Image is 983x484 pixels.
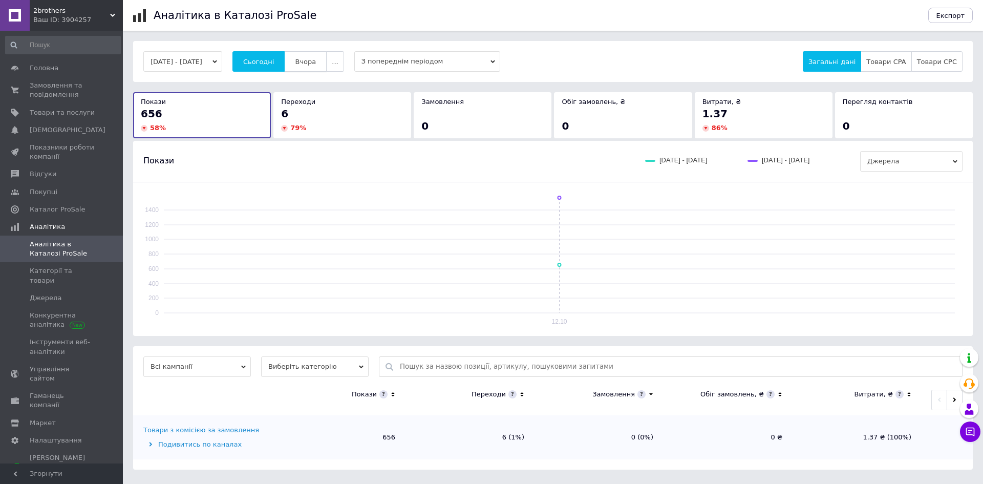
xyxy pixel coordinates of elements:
span: Налаштування [30,436,82,445]
td: 0 (0%) [535,415,664,459]
text: 0 [155,309,159,317]
div: Замовлення [592,390,635,399]
h1: Аналітика в Каталозі ProSale [154,9,316,22]
span: 0 [421,120,429,132]
text: 400 [148,280,159,287]
div: Товари з комісією за замовлення [143,426,259,435]
button: ... [326,51,344,72]
span: 0 [843,120,850,132]
td: 6 (1%) [405,415,535,459]
span: Каталог ProSale [30,205,85,214]
span: 1.37 [702,108,728,120]
text: 1400 [145,206,159,214]
text: 800 [148,250,159,258]
span: Гаманець компанії [30,391,95,410]
span: Покази [143,155,174,166]
span: 6 [281,108,288,120]
span: Покупці [30,187,57,197]
text: 1200 [145,221,159,228]
span: Витрати, ₴ [702,98,741,106]
text: 600 [148,265,159,272]
button: Товари CPA [861,51,911,72]
div: Подивитись по каналах [143,440,274,449]
span: Конкурентна аналітика [30,311,95,329]
button: [DATE] - [DATE] [143,51,222,72]
span: Покази [141,98,166,106]
td: 0 ₴ [664,415,793,459]
span: Інструменти веб-аналітики [30,338,95,356]
span: Відгуки [30,170,56,179]
span: З попереднім періодом [354,51,500,72]
span: Перегляд контактів [843,98,913,106]
div: Ваш ID: 3904257 [33,15,123,25]
text: 1000 [145,236,159,243]
span: 79 % [290,124,306,132]
span: Замовлення [421,98,464,106]
div: Переходи [472,390,506,399]
span: Сьогодні [243,58,274,66]
span: Маркет [30,418,56,428]
div: Витрати, ₴ [854,390,893,399]
button: Чат з покупцем [960,422,980,442]
span: 0 [562,120,569,132]
button: Експорт [928,8,973,23]
span: Всі кампанії [143,356,251,377]
input: Пошук за назвою позиції, артикулу, пошуковими запитами [400,357,957,376]
span: Товари CPA [866,58,906,66]
span: Виберіть категорію [261,356,369,377]
span: 86 % [712,124,728,132]
span: Товари CPC [917,58,957,66]
td: 656 [276,415,405,459]
span: Переходи [281,98,315,106]
span: Замовлення та повідомлення [30,81,95,99]
span: Показники роботи компанії [30,143,95,161]
button: Сьогодні [232,51,285,72]
span: Експорт [936,12,965,19]
span: Аналітика [30,222,65,232]
span: Загальні дані [808,58,856,66]
input: Пошук [5,36,121,54]
button: Загальні дані [803,51,861,72]
span: Товари та послуги [30,108,95,117]
span: 2brothers [33,6,110,15]
span: Джерела [30,293,61,303]
span: Вчора [295,58,316,66]
div: Обіг замовлень, ₴ [700,390,764,399]
span: Головна [30,64,58,73]
span: 58 % [150,124,166,132]
text: 200 [148,294,159,302]
div: Покази [352,390,377,399]
span: [PERSON_NAME] та рахунки [30,453,95,481]
button: Товари CPC [911,51,963,72]
button: Вчора [284,51,327,72]
span: [DEMOGRAPHIC_DATA] [30,125,105,135]
span: Категорії та товари [30,266,95,285]
span: ... [332,58,338,66]
span: Обіг замовлень, ₴ [562,98,625,106]
span: Джерела [860,151,963,172]
td: 1.37 ₴ (100%) [793,415,922,459]
span: Аналітика в Каталозі ProSale [30,240,95,258]
text: 12.10 [551,318,567,325]
span: Управління сайтом [30,365,95,383]
span: 656 [141,108,162,120]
